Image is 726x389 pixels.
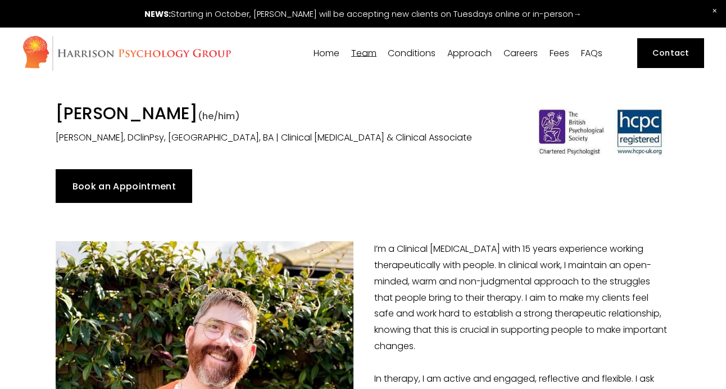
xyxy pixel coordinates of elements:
[22,35,232,71] img: Harrison Psychology Group
[198,110,240,123] span: (he/him)
[351,49,376,58] span: Team
[388,49,435,58] span: Conditions
[447,49,492,58] span: Approach
[56,103,511,126] h1: [PERSON_NAME]
[56,130,511,146] p: [PERSON_NAME], DClinPsy, [GEOGRAPHIC_DATA], BA | Clinical [MEDICAL_DATA] & Clinical Associate
[637,38,704,68] a: Contact
[388,48,435,58] a: folder dropdown
[314,48,339,58] a: Home
[351,48,376,58] a: folder dropdown
[56,169,192,203] a: Book an Appointment
[447,48,492,58] a: folder dropdown
[550,48,569,58] a: Fees
[581,48,602,58] a: FAQs
[503,48,538,58] a: Careers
